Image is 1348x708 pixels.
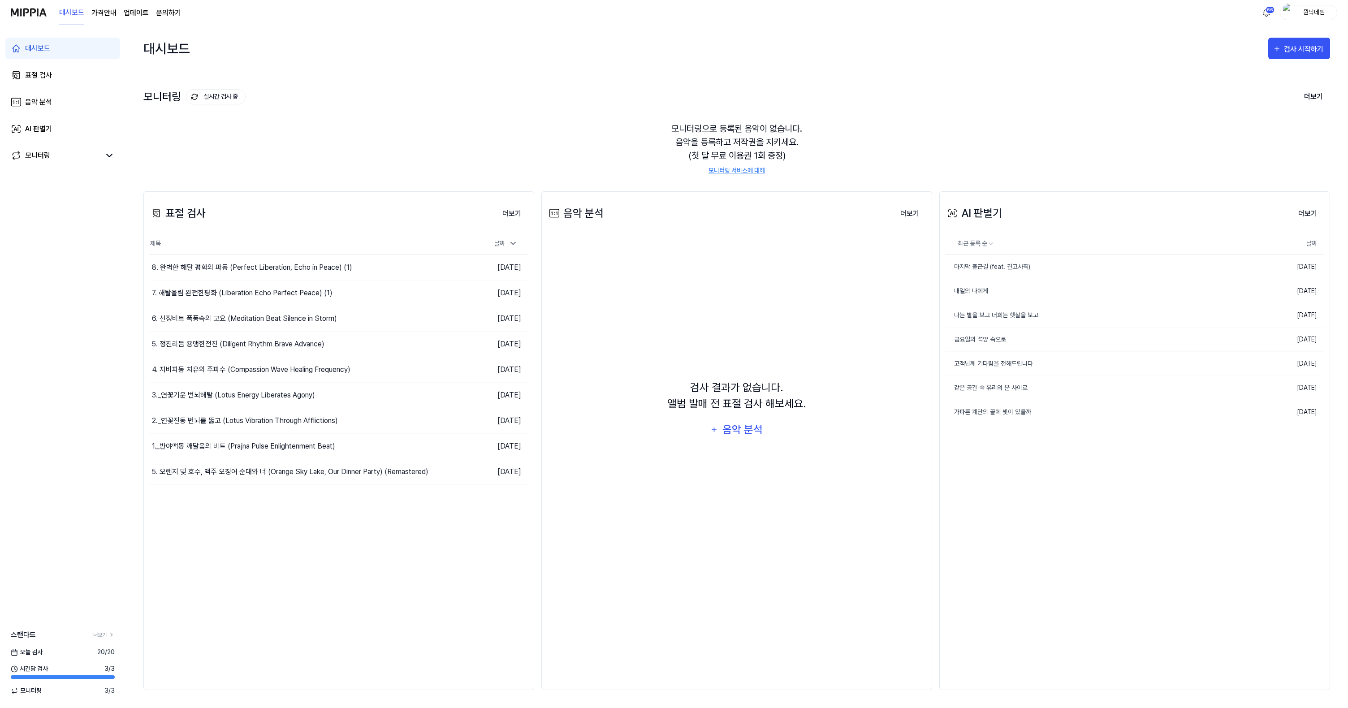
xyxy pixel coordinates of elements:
[1259,5,1274,20] button: 알림66
[5,118,120,140] a: AI 판별기
[25,43,50,54] div: 대시보드
[124,8,149,18] a: 업데이트
[721,421,764,438] div: 음악 분석
[97,648,115,657] span: 20 / 20
[1291,205,1324,223] button: 더보기
[945,376,1272,400] a: 같은 공간 속 유리의 문 사이로
[11,630,36,640] span: 스탠다드
[1272,255,1324,279] td: [DATE]
[893,204,926,223] a: 더보기
[1296,7,1331,17] div: 뭔닉네임
[945,303,1272,327] a: 나는 별을 보고 너희는 햇살을 보고
[59,0,84,25] a: 대시보드
[704,419,769,440] button: 음악 분석
[11,686,42,695] span: 모니터링
[25,97,52,108] div: 음악 분석
[5,91,120,113] a: 음악 분석
[1291,204,1324,223] a: 더보기
[1272,400,1324,424] td: [DATE]
[495,204,528,223] a: 더보기
[152,339,324,350] div: 5. 정진리듬 용맹한전진 (Diligent Rhythm Brave Advance)
[152,466,428,477] div: 5. 오렌지 빛 호수, 맥주 오징어 순대와 너 (Orange Sky Lake, Our Dinner Party) (Remastered)
[149,233,434,255] th: 제목
[945,400,1272,424] a: 가파른 계단의 끝에 빛이 있을까
[152,441,335,452] div: 1._반야맥동 깨달음의 비트 (Prajna Pulse Enlightenment Beat)
[945,205,1002,221] div: AI 판별기
[434,357,529,382] td: [DATE]
[143,34,190,63] div: 대시보드
[152,364,350,375] div: 4. 자비파동 치유의 주파수 (Compassion Wave Healing Frequency)
[1261,7,1272,18] img: 알림
[434,280,529,306] td: [DATE]
[1272,327,1324,351] td: [DATE]
[186,89,246,104] button: 실시간 검사 중
[1266,6,1275,13] div: 66
[667,380,806,412] div: 검사 결과가 없습니다. 앨범 발매 전 표절 검사 해보세요.
[1272,351,1324,376] td: [DATE]
[152,415,338,426] div: 2._연꽃진동 번뇌를 뚫고 (Lotus Vibration Through Afflictions)
[152,262,352,273] div: 8. 완벽한 해탈 평화의 파동 (Perfect Liberation, Echo in Peace) (1)
[434,382,529,408] td: [DATE]
[945,311,1038,320] div: 나는 별을 보고 너희는 햇살을 보고
[945,383,1028,393] div: 같은 공간 속 유리의 문 사이로
[149,205,206,221] div: 표절 검사
[156,8,181,18] a: 문의하기
[434,306,529,331] td: [DATE]
[945,407,1031,417] div: 가파른 계단의 끝에 빛이 있을까
[104,686,115,695] span: 3 / 3
[1268,38,1330,59] button: 검사 시작하기
[434,433,529,459] td: [DATE]
[104,664,115,673] span: 3 / 3
[945,359,1033,368] div: 고객님께 기다림을 전해드립니다
[25,70,52,81] div: 표절 검사
[143,111,1330,186] div: 모니터링으로 등록된 음악이 없습니다. 음악을 등록하고 저작권을 지키세요. (첫 달 무료 이용권 1회 증정)
[152,390,315,401] div: 3._연꽃기운 번뇌해탈 (Lotus Energy Liberates Agony)
[1297,87,1330,106] button: 더보기
[893,205,926,223] button: 더보기
[11,664,48,673] span: 시간당 검사
[190,92,199,102] img: monitoring Icon
[143,89,246,104] div: 모니터링
[152,313,337,324] div: 6. 선정비트 폭풍속의 고요 (Meditation Beat Silence in Storm)
[547,205,604,221] div: 음악 분석
[434,459,529,484] td: [DATE]
[945,279,1272,303] a: 내일의 나에게
[1272,376,1324,400] td: [DATE]
[5,65,120,86] a: 표절 검사
[434,331,529,357] td: [DATE]
[25,124,52,134] div: AI 판별기
[434,255,529,280] td: [DATE]
[945,262,1030,272] div: 마지막 출근길 (feat. 권고사직)
[5,38,120,59] a: 대시보드
[709,166,765,175] a: 모니터링 서비스에 대해
[945,335,1006,344] div: 금요일의 석양 속으로
[91,8,117,18] button: 가격안내
[945,328,1272,351] a: 금요일의 석양 속으로
[495,205,528,223] button: 더보기
[25,150,50,161] div: 모니터링
[1283,4,1294,22] img: profile
[945,286,988,296] div: 내일의 나에게
[1280,5,1337,20] button: profile뭔닉네임
[1284,43,1326,55] div: 검사 시작하기
[93,631,115,639] a: 더보기
[1272,303,1324,327] td: [DATE]
[11,648,43,657] span: 오늘 검사
[1272,233,1324,255] th: 날짜
[434,408,529,433] td: [DATE]
[11,150,100,161] a: 모니터링
[152,288,333,298] div: 7. 해탈울림 완전한평화 (Liberation Echo Perfect Peace) (1)
[945,255,1272,279] a: 마지막 출근길 (feat. 권고사직)
[945,352,1272,376] a: 고객님께 기다림을 전해드립니다
[491,236,521,251] div: 날짜
[1272,279,1324,303] td: [DATE]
